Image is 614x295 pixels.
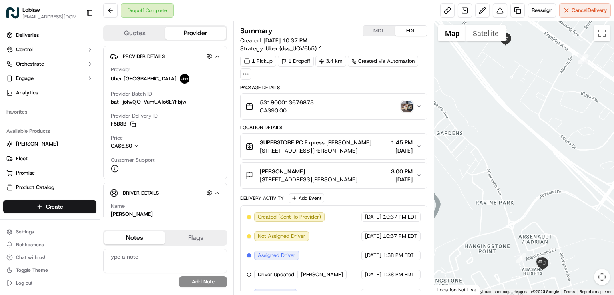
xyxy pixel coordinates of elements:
button: Reassign [528,3,556,18]
a: [PERSON_NAME] [6,140,93,148]
button: Start new chat [136,79,146,88]
span: Not Assigned Driver [258,233,305,240]
div: 3 [578,54,588,64]
span: Deliveries [16,32,39,39]
span: CA$90.00 [260,106,314,114]
button: Flags [165,231,226,244]
button: CA$6.80 [111,142,181,150]
span: Customer Support [111,157,155,164]
span: Map data ©2025 Google [515,289,559,294]
a: Product Catalog [6,184,93,191]
h3: Summary [240,27,273,34]
span: Log out [16,280,32,286]
a: 📗Knowledge Base [5,113,64,127]
button: SUPERSTORE PC Express [PERSON_NAME][STREET_ADDRESS][PERSON_NAME]1:45 PM[DATE] [241,134,427,159]
span: [DATE] [365,213,381,221]
button: EDT [395,26,427,36]
span: bat_johv0jO_VumUATo6EYFbjw [111,98,186,106]
a: Deliveries [3,29,96,42]
div: Delivery Activity [240,195,284,201]
img: 1736555255976-a54dd68f-1ca7-489b-9aae-adbdc363a1c4 [8,76,22,91]
button: Fleet [3,152,96,165]
button: Quotes [104,27,165,40]
button: Driver Details [110,186,220,199]
span: Price [111,134,123,142]
span: Uber (dss_UQV6b5) [266,44,317,52]
button: photo_proof_of_delivery image [401,101,413,112]
div: Strategy: [240,44,323,52]
span: Provider Batch ID [111,90,152,98]
span: 10:37 PM EDT [383,233,417,240]
span: Fleet [16,155,28,162]
span: Driver Updated [258,271,294,278]
span: Settings [16,229,34,235]
span: [PERSON_NAME] [260,167,305,175]
button: Settings [3,226,96,237]
div: Package Details [240,84,427,91]
button: Log out [3,277,96,289]
span: Created (Sent To Provider) [258,213,321,221]
div: 📗 [8,117,14,123]
span: Engage [16,75,34,82]
div: Location Not Live [434,285,480,295]
button: Orchestrate [3,58,96,70]
span: Provider Delivery ID [111,112,158,120]
span: 10:37 PM EDT [383,213,417,221]
button: MDT [363,26,395,36]
span: [DATE] [391,175,413,183]
img: uber-new-logo.jpeg [180,74,189,84]
span: Product Catalog [16,184,54,191]
button: Promise [3,167,96,179]
button: Chat with us! [3,252,96,263]
span: [DATE] [391,146,413,155]
span: Toggle Theme [16,267,48,273]
a: Fleet [6,155,93,162]
span: 3:00 PM [391,167,413,175]
div: 1 Dropoff [278,56,314,67]
span: [PERSON_NAME] [16,140,58,148]
button: [PERSON_NAME] [3,138,96,151]
span: [DATE] [365,233,381,240]
a: Analytics [3,86,96,99]
span: 1:38 PM EDT [383,271,414,278]
span: Control [16,46,33,53]
span: SUPERSTORE PC Express [PERSON_NAME] [260,138,371,146]
span: Knowledge Base [16,116,61,124]
button: Notes [104,231,165,244]
button: F5B8B [111,120,136,128]
span: [STREET_ADDRESS][PERSON_NAME] [260,146,371,155]
span: Notifications [16,241,44,248]
button: Toggle fullscreen view [594,25,610,41]
button: Show satellite imagery [466,25,506,41]
button: Control [3,43,96,56]
div: 3.4 km [315,56,346,67]
button: Keyboard shortcuts [476,289,510,295]
span: [DATE] 10:37 PM [263,37,307,44]
span: Loblaw [22,6,40,14]
span: Promise [16,169,35,177]
img: Nash [8,8,24,24]
input: Got a question? Start typing here... [21,52,144,60]
span: Reassign [532,7,552,14]
button: Create [3,200,96,213]
button: [EMAIL_ADDRESS][DOMAIN_NAME] [22,14,80,20]
a: 💻API Documentation [64,113,132,127]
button: Add Event [289,193,324,203]
span: Name [111,203,125,210]
span: 1:45 PM [391,138,413,146]
span: Provider Details [123,53,165,60]
p: Welcome 👋 [8,32,146,45]
span: Driver Details [123,190,159,196]
button: Provider [165,27,226,40]
button: CancelDelivery [559,3,611,18]
button: Toggle Theme [3,265,96,276]
div: Available Products [3,125,96,138]
div: 5 [516,253,526,263]
button: Engage [3,72,96,85]
span: API Documentation [76,116,128,124]
span: Chat with us! [16,254,45,261]
button: 531900013676873CA$90.00photo_proof_of_delivery image [241,94,427,119]
a: Created via Automation [348,56,418,67]
span: Cancel Delivery [572,7,607,14]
